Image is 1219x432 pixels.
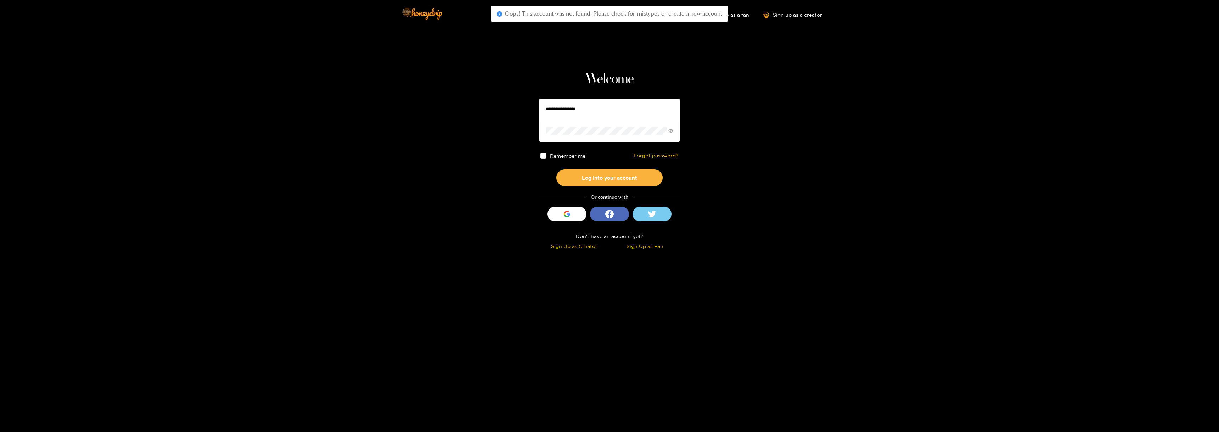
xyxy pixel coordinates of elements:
[505,10,722,17] span: Oops! This account was not found. Please check for mistypes or create a new account
[539,193,680,201] div: Or continue with
[556,169,663,186] button: Log into your account
[763,12,822,18] a: Sign up as a creator
[611,242,679,250] div: Sign Up as Fan
[539,232,680,240] div: Don't have an account yet?
[550,153,585,158] span: Remember me
[634,153,679,159] a: Forgot password?
[539,71,680,88] h1: Welcome
[497,11,502,17] span: info-circle
[540,242,608,250] div: Sign Up as Creator
[668,129,673,133] span: eye-invisible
